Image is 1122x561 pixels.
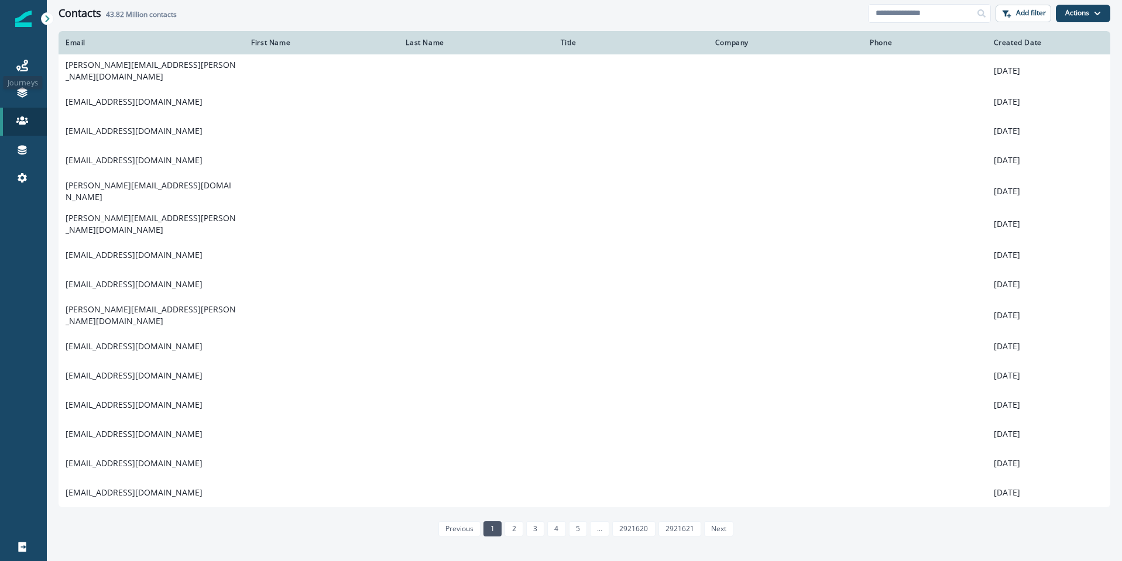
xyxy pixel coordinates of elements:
p: [DATE] [994,278,1103,290]
a: [EMAIL_ADDRESS][DOMAIN_NAME][DATE] [59,332,1110,361]
h1: Contacts [59,7,101,20]
p: [DATE] [994,370,1103,381]
div: Title [561,38,701,47]
td: [PERSON_NAME][EMAIL_ADDRESS][PERSON_NAME][DOMAIN_NAME] [59,54,244,87]
a: [EMAIL_ADDRESS][DOMAIN_NAME][DATE] [59,419,1110,449]
a: [EMAIL_ADDRESS][DOMAIN_NAME][DATE] [59,240,1110,270]
td: [EMAIL_ADDRESS][DOMAIN_NAME] [59,419,244,449]
a: [EMAIL_ADDRESS][DOMAIN_NAME][DATE] [59,361,1110,390]
a: Page 5 [569,521,587,536]
a: Page 3 [526,521,544,536]
td: [PERSON_NAME][EMAIL_ADDRESS][PERSON_NAME][DOMAIN_NAME] [59,299,244,332]
td: [EMAIL_ADDRESS][DOMAIN_NAME] [59,146,244,175]
div: Created Date [994,38,1103,47]
a: [PERSON_NAME][EMAIL_ADDRESS][DOMAIN_NAME][DATE] [59,175,1110,208]
td: [EMAIL_ADDRESS][DOMAIN_NAME] [59,390,244,419]
p: [DATE] [994,457,1103,469]
p: [DATE] [994,154,1103,166]
p: [DATE] [994,249,1103,261]
a: [EMAIL_ADDRESS][DOMAIN_NAME][DATE] [59,116,1110,146]
td: [EMAIL_ADDRESS][DOMAIN_NAME] [59,270,244,299]
a: [EMAIL_ADDRESS][DOMAIN_NAME][DATE] [59,449,1110,478]
p: Add filter [1016,9,1046,17]
p: [DATE] [994,65,1103,77]
div: Phone [870,38,979,47]
ul: Pagination [435,521,734,536]
p: [DATE] [994,309,1103,321]
td: [PERSON_NAME][EMAIL_ADDRESS][DOMAIN_NAME] [59,175,244,208]
a: [PERSON_NAME][EMAIL_ADDRESS][PERSON_NAME][DOMAIN_NAME][DATE] [59,54,1110,87]
td: [EMAIL_ADDRESS][DOMAIN_NAME] [59,361,244,390]
p: [DATE] [994,340,1103,352]
button: Actions [1056,5,1110,22]
td: [EMAIL_ADDRESS][DOMAIN_NAME] [59,87,244,116]
button: Add filter [996,5,1051,22]
td: [PERSON_NAME][EMAIL_ADDRESS][PERSON_NAME][DOMAIN_NAME] [59,208,244,240]
td: [EMAIL_ADDRESS][DOMAIN_NAME] [59,449,244,478]
div: Email [66,38,237,47]
p: [DATE] [994,218,1103,230]
p: [DATE] [994,96,1103,108]
a: Page 2 [505,521,523,536]
div: Last Name [406,38,546,47]
img: Inflection [15,11,32,27]
a: Page 1 is your current page [483,521,502,536]
a: Page 2921621 [658,521,701,536]
p: [DATE] [994,428,1103,440]
td: [EMAIL_ADDRESS][DOMAIN_NAME] [59,240,244,270]
div: Company [715,38,856,47]
a: Page 2921620 [612,521,655,536]
td: [EMAIL_ADDRESS][DOMAIN_NAME] [59,478,244,507]
a: Page 4 [547,521,565,536]
a: Next page [704,521,733,536]
h2: contacts [106,11,177,19]
td: [EMAIL_ADDRESS][DOMAIN_NAME] [59,116,244,146]
p: [DATE] [994,487,1103,498]
td: [EMAIL_ADDRESS][DOMAIN_NAME] [59,332,244,361]
a: Jump forward [590,521,609,536]
p: [DATE] [994,185,1103,197]
p: [DATE] [994,399,1103,411]
a: [EMAIL_ADDRESS][DOMAIN_NAME][DATE] [59,87,1110,116]
a: [PERSON_NAME][EMAIL_ADDRESS][PERSON_NAME][DOMAIN_NAME][DATE] [59,208,1110,240]
p: [DATE] [994,125,1103,137]
span: 43.82 Million [106,9,147,19]
a: [PERSON_NAME][EMAIL_ADDRESS][PERSON_NAME][DOMAIN_NAME][DATE] [59,299,1110,332]
a: [EMAIL_ADDRESS][DOMAIN_NAME][DATE] [59,146,1110,175]
div: First Name [251,38,392,47]
a: [EMAIL_ADDRESS][DOMAIN_NAME][DATE] [59,270,1110,299]
a: [EMAIL_ADDRESS][DOMAIN_NAME][DATE] [59,478,1110,507]
a: [EMAIL_ADDRESS][DOMAIN_NAME][DATE] [59,390,1110,419]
